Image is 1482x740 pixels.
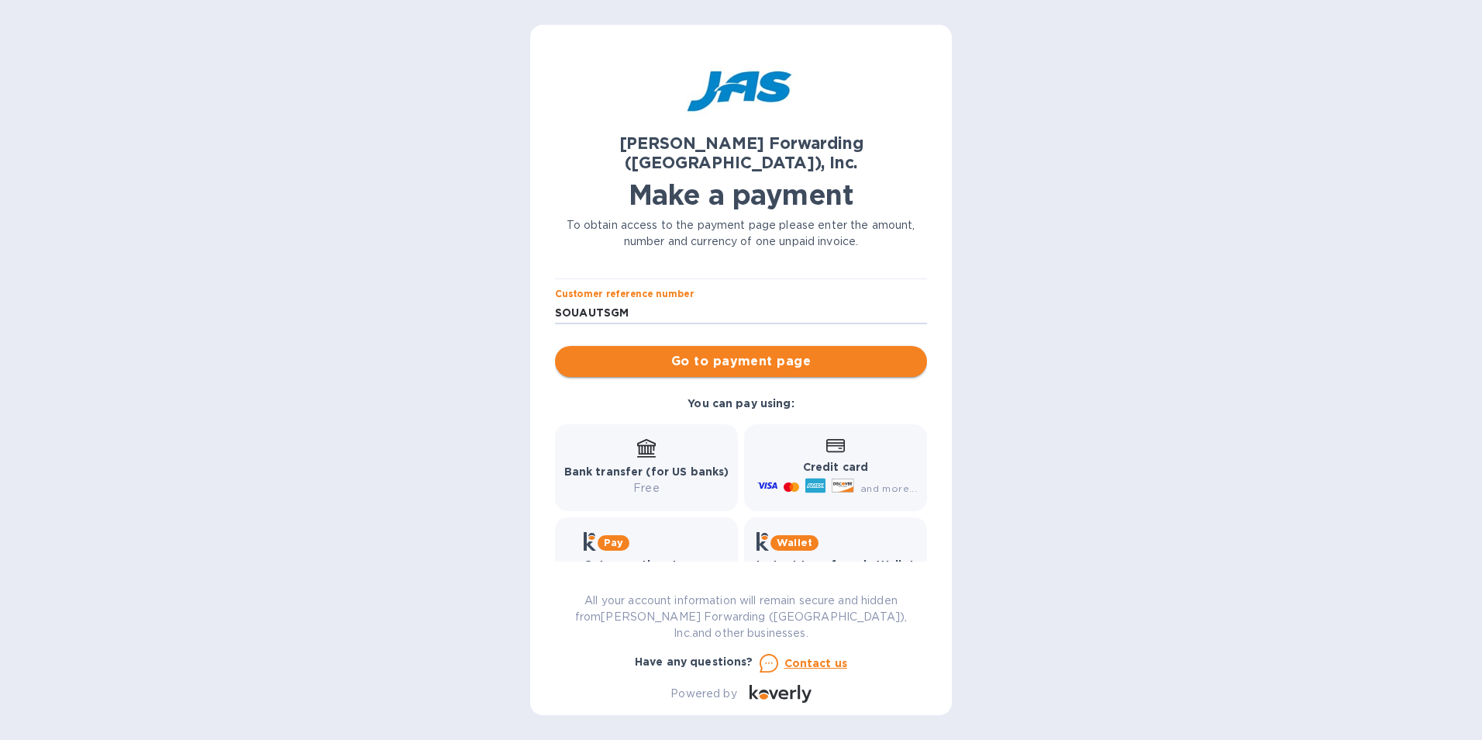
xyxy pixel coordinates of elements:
[860,482,917,494] span: and more...
[604,537,623,548] b: Pay
[564,465,729,478] b: Bank transfer (for US banks)
[784,657,848,669] u: Contact us
[777,537,812,548] b: Wallet
[555,217,927,250] p: To obtain access to the payment page please enter the amount, number and currency of one unpaid i...
[635,655,753,668] b: Have any questions?
[555,301,927,324] input: Enter customer reference number
[670,686,736,702] p: Powered by
[803,461,868,473] b: Credit card
[567,352,915,371] span: Go to payment page
[564,480,729,496] p: Free
[555,178,927,211] h1: Make a payment
[555,290,694,299] label: Customer reference number
[555,593,927,641] p: All your account information will remain secure and hidden from [PERSON_NAME] Forwarding ([GEOGRA...
[555,346,927,377] button: Go to payment page
[757,558,915,571] b: Instant transfers via Wallet
[619,133,863,172] b: [PERSON_NAME] Forwarding ([GEOGRAPHIC_DATA]), Inc.
[584,558,710,571] b: Get more time to pay
[688,397,794,410] b: You can pay using:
